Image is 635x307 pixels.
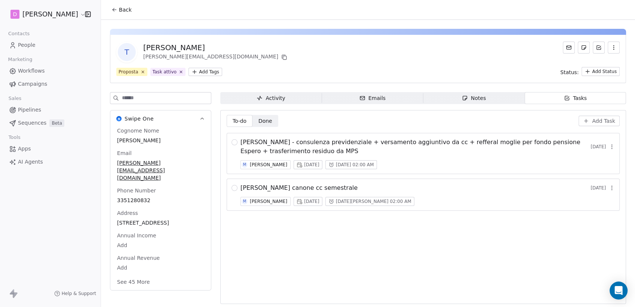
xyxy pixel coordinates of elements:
span: [DATE] [304,162,319,168]
div: [PERSON_NAME] [250,162,287,167]
a: AI Agents [6,156,95,168]
button: [DATE] 02:00 AM [325,160,377,169]
div: Notes [462,94,486,102]
a: Campaigns [6,78,95,90]
span: People [18,41,36,49]
button: Add Status [582,67,620,76]
span: Help & Support [62,291,96,297]
span: T [118,43,136,61]
button: [DATE][PERSON_NAME] 02:00 AM [325,197,414,206]
span: Done [258,117,272,125]
div: Task attivo [153,69,177,75]
span: AI Agents [18,158,43,166]
a: People [6,39,95,51]
span: Marketing [5,54,36,65]
div: M [243,162,246,168]
button: Back [107,3,136,16]
span: [PERSON_NAME] [117,137,204,144]
span: Campaigns [18,80,47,88]
span: [PERSON_NAME][EMAIL_ADDRESS][DOMAIN_NAME] [117,159,204,182]
span: Phone Number [116,187,157,194]
span: Annual Income [116,232,158,239]
a: Help & Support [54,291,96,297]
a: Apps [6,143,95,155]
span: Back [119,6,132,13]
a: Workflows [6,65,95,77]
img: Swipe One [116,116,122,121]
span: Add [117,241,204,249]
div: Proposta [119,69,138,75]
span: [DATE] 02:00 AM [336,162,374,168]
button: See 45 More [113,275,154,289]
div: Emails [359,94,386,102]
a: SequencesBeta [6,117,95,129]
span: Contacts [5,28,33,39]
span: Sales [5,93,25,104]
button: Swipe OneSwipe One [110,110,211,127]
span: Add Task [592,117,615,125]
div: Activity [257,94,285,102]
div: Open Intercom Messenger [610,282,628,300]
span: [DATE][PERSON_NAME] 02:00 AM [336,198,411,204]
span: [PERSON_NAME] [22,9,78,19]
div: [PERSON_NAME][EMAIL_ADDRESS][DOMAIN_NAME] [143,53,289,62]
span: Workflows [18,67,45,75]
span: Annual Revenue [116,254,161,262]
a: Pipelines [6,104,95,116]
span: [PERSON_NAME] - consulenza previdenziale + versamento aggiuntivo da cc + refferal moglie per fond... [240,138,590,156]
span: Cognome Nome [116,127,161,134]
span: 3351280832 [117,197,204,204]
span: [STREET_ADDRESS] [117,219,204,227]
span: [PERSON_NAME] canone cc semestrale [240,183,358,192]
span: Email [116,149,133,157]
span: D [13,10,17,18]
span: Address [116,209,139,217]
button: Add Tags [188,68,222,76]
span: Apps [18,145,31,153]
span: Beta [49,119,64,127]
div: M [243,198,246,204]
div: [PERSON_NAME] [250,199,287,204]
span: Pipelines [18,106,41,114]
span: [DATE] [590,144,606,150]
span: Sequences [18,119,46,127]
span: Swipe One [125,115,154,122]
span: Add [117,264,204,271]
div: Swipe OneSwipe One [110,127,211,290]
button: D[PERSON_NAME] [9,8,80,21]
button: [DATE] [294,197,322,206]
span: Tools [5,132,24,143]
span: Status: [560,69,579,76]
div: [PERSON_NAME] [143,42,289,53]
span: [DATE] [304,198,319,204]
button: Add Task [579,116,620,126]
span: [DATE] [590,185,606,191]
button: [DATE] [294,160,322,169]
